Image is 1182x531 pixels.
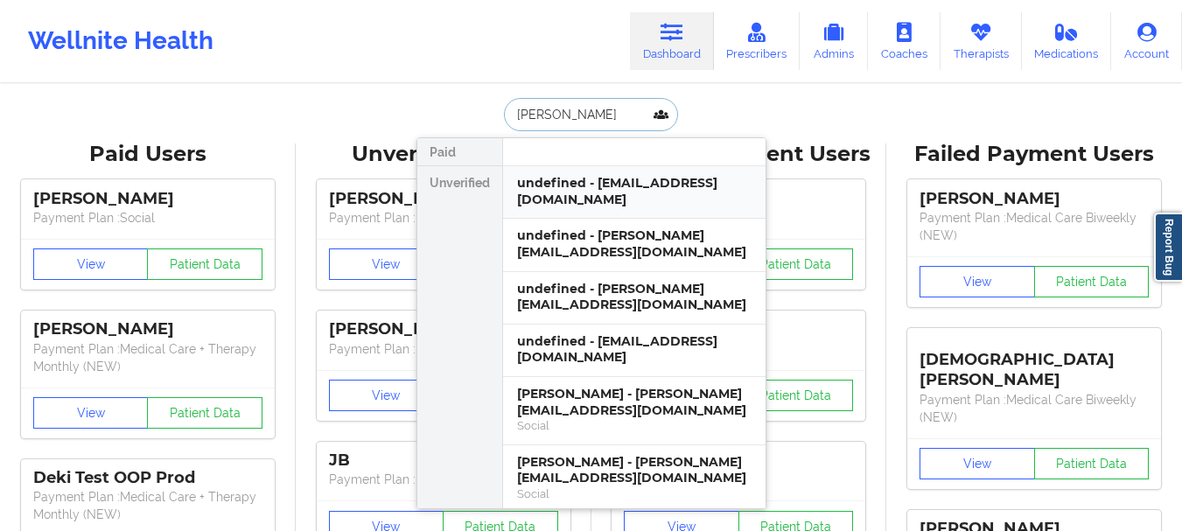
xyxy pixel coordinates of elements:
div: [DEMOGRAPHIC_DATA][PERSON_NAME] [920,337,1149,390]
div: Deki Test OOP Prod [33,468,262,488]
p: Payment Plan : Medical Care + Therapy Monthly (NEW) [33,340,262,375]
a: Account [1111,12,1182,70]
div: [PERSON_NAME] [329,189,558,209]
p: Payment Plan : Medical Care + Therapy Monthly (NEW) [33,488,262,523]
p: Payment Plan : Social [33,209,262,227]
div: undefined - [EMAIL_ADDRESS][DOMAIN_NAME] [517,333,752,366]
button: View [329,248,444,280]
button: View [329,380,444,411]
div: undefined - [PERSON_NAME][EMAIL_ADDRESS][DOMAIN_NAME] [517,227,752,260]
button: Patient Data [1034,266,1150,297]
a: Report Bug [1154,213,1182,282]
div: undefined - [EMAIL_ADDRESS][DOMAIN_NAME] [517,175,752,207]
div: [PERSON_NAME] - [PERSON_NAME][EMAIL_ADDRESS][DOMAIN_NAME] [517,386,752,418]
a: Admins [800,12,868,70]
div: Social [517,418,752,433]
button: Patient Data [738,380,854,411]
div: undefined - [PERSON_NAME][EMAIL_ADDRESS][DOMAIN_NAME] [517,281,752,313]
a: Medications [1022,12,1112,70]
div: JB [329,451,558,471]
div: Paid Users [12,141,283,168]
p: Payment Plan : Unmatched Plan [329,340,558,358]
button: View [33,397,149,429]
button: View [33,248,149,280]
button: Patient Data [147,397,262,429]
a: Dashboard [630,12,714,70]
button: Patient Data [738,248,854,280]
div: Paid [417,138,502,166]
div: Failed Payment Users [899,141,1170,168]
div: [PERSON_NAME] [33,319,262,339]
p: Payment Plan : Unmatched Plan [329,209,558,227]
div: Unverified Users [308,141,579,168]
div: [PERSON_NAME] - [PERSON_NAME][EMAIL_ADDRESS][DOMAIN_NAME] [517,454,752,486]
div: Social [517,486,752,501]
a: Therapists [941,12,1022,70]
button: Patient Data [1034,448,1150,479]
a: Coaches [868,12,941,70]
p: Payment Plan : Unmatched Plan [329,471,558,488]
button: View [920,448,1035,479]
button: Patient Data [147,248,262,280]
p: Payment Plan : Medical Care Biweekly (NEW) [920,391,1149,426]
div: [PERSON_NAME] [329,319,558,339]
button: View [920,266,1035,297]
p: Payment Plan : Medical Care Biweekly (NEW) [920,209,1149,244]
a: Prescribers [714,12,801,70]
div: [PERSON_NAME] [33,189,262,209]
div: [PERSON_NAME] [920,189,1149,209]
